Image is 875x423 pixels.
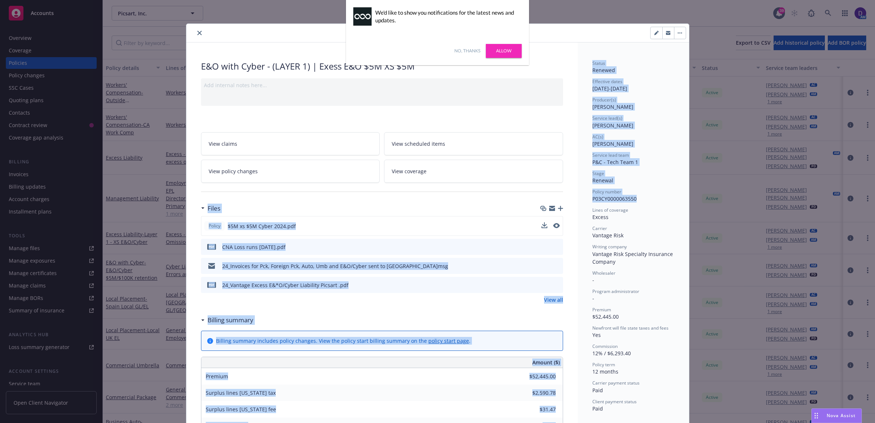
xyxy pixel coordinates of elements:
span: Carrier [592,225,607,231]
span: Service lead(s) [592,115,622,121]
span: Lines of coverage [592,207,628,213]
button: download file [542,281,548,289]
span: Policy term [592,361,615,368]
span: Premium [592,307,611,313]
a: View all [544,296,563,304]
button: preview file [554,281,560,289]
span: Excess [592,214,608,220]
span: AC(s) [592,134,603,140]
span: Nova Assist [827,412,856,419]
span: View coverage [392,167,427,175]
button: preview file [553,223,560,228]
input: 0.00 [513,387,560,398]
span: Renewal [592,177,613,184]
span: Paid [592,387,603,394]
a: Allow [486,44,522,58]
div: 24_Invoices for Pck, Foreign Pck, Auto, Umb and E&O/Cyber sent to [GEOGRAPHIC_DATA]msg [222,262,448,270]
span: [PERSON_NAME] [592,140,633,147]
div: 24_Vantage Excess E&*O/Cyber Liability Picsart .pdf [222,281,349,289]
span: - [592,295,594,302]
a: View scheduled items [384,132,563,155]
div: Add internal notes here... [204,81,560,89]
input: 0.00 [513,404,560,415]
span: Vantage Risk Specialty Insurance Company [592,251,674,265]
span: Producer(s) [592,97,616,103]
span: Status [592,60,605,66]
span: Service lead team [592,152,629,158]
a: View policy changes [201,160,380,183]
button: download file [541,222,547,228]
span: Client payment status [592,398,637,405]
span: Vantage Risk [592,232,623,239]
a: No, thanks [454,48,480,54]
span: pdf [207,282,216,287]
span: Amount ($) [532,359,560,366]
span: Effective dates [592,78,622,85]
span: Policy [207,223,222,229]
span: $52,445.00 [592,313,619,320]
span: - [592,277,594,283]
div: E&O with Cyber - (LAYER 1) | Exess E&O $5M XS $5M [201,60,563,73]
span: [PERSON_NAME] [592,103,633,110]
input: 0.00 [513,371,560,382]
button: preview file [553,222,560,230]
span: Wholesaler [592,270,615,276]
span: Commission [592,343,618,349]
div: [DATE] - [DATE] [592,78,674,92]
span: P03CY0000063550 [592,195,637,202]
div: Drag to move [812,409,821,423]
div: Billing summary [201,315,253,325]
div: Billing summary includes policy changes. View the policy start billing summary on the . [216,337,470,345]
span: Renewed [592,67,615,74]
button: download file [542,262,548,270]
span: Carrier payment status [592,380,640,386]
span: Program administrator [592,288,639,294]
h3: Billing summary [208,315,253,325]
span: pdf [207,244,216,249]
a: policy start page [428,337,469,344]
span: 12 months [592,368,618,375]
button: preview file [554,262,560,270]
button: Nova Assist [811,408,862,423]
span: Writing company [592,244,627,250]
span: Premium [206,373,228,380]
button: download file [541,222,547,230]
a: View claims [201,132,380,155]
span: Yes [592,331,601,338]
span: Surplus lines [US_STATE] tax [206,389,276,396]
span: View policy changes [209,167,258,175]
span: Surplus lines [US_STATE] fee [206,406,276,413]
span: 12% / $6,293.40 [592,350,631,357]
span: Paid [592,405,603,412]
span: View scheduled items [392,140,445,148]
div: We'd like to show you notifications for the latest news and updates. [375,9,518,24]
span: Newfront will file state taxes and fees [592,325,669,331]
span: $5M xs $5M Cyber 2024.pdf [228,222,296,230]
span: Policy number [592,189,621,195]
h3: Files [208,204,220,213]
span: P&C - Tech Team 1 [592,159,638,166]
button: preview file [554,243,560,251]
span: View claims [209,140,237,148]
div: CNA Loss runs [DATE].pdf [222,243,286,251]
button: download file [542,243,548,251]
div: Files [201,204,220,213]
span: Stage [592,170,604,177]
a: View coverage [384,160,563,183]
button: close [195,29,204,37]
span: [PERSON_NAME] [592,122,633,129]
